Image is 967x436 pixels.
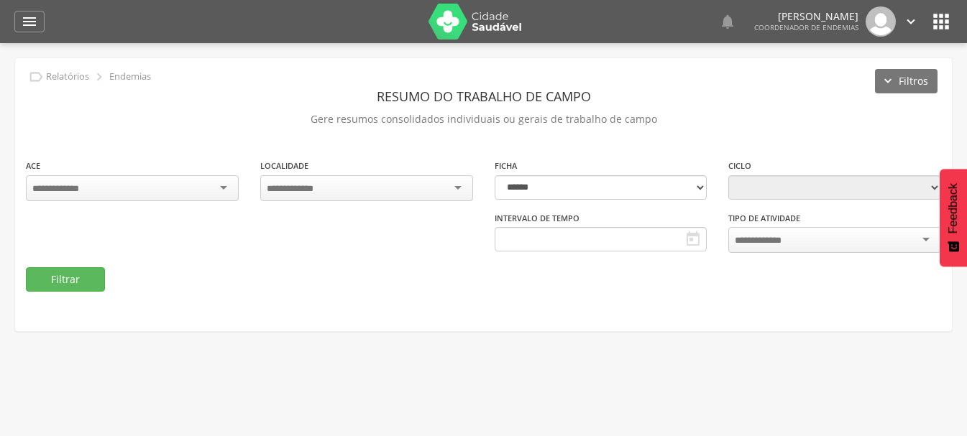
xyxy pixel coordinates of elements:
i:  [719,13,736,30]
i:  [28,69,44,85]
label: Tipo de Atividade [728,213,800,224]
a:  [719,6,736,37]
a:  [903,6,919,37]
i:  [21,13,38,30]
button: Feedback - Mostrar pesquisa [940,169,967,266]
p: Relatórios [46,71,89,83]
span: Coordenador de Endemias [754,22,858,32]
p: Endemias [109,71,151,83]
span: Feedback [947,183,960,233]
header: Resumo do Trabalho de Campo [26,83,941,109]
p: Gere resumos consolidados individuais ou gerais de trabalho de campo [26,109,941,129]
i:  [684,231,702,248]
p: [PERSON_NAME] [754,11,858,22]
label: Ficha [495,160,517,172]
button: Filtros [875,69,938,93]
i:  [930,10,953,33]
a:  [14,11,45,32]
label: Intervalo de Tempo [495,213,579,224]
i:  [91,69,107,85]
i:  [903,14,919,29]
label: ACE [26,160,40,172]
label: Ciclo [728,160,751,172]
button: Filtrar [26,267,105,292]
label: Localidade [260,160,308,172]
